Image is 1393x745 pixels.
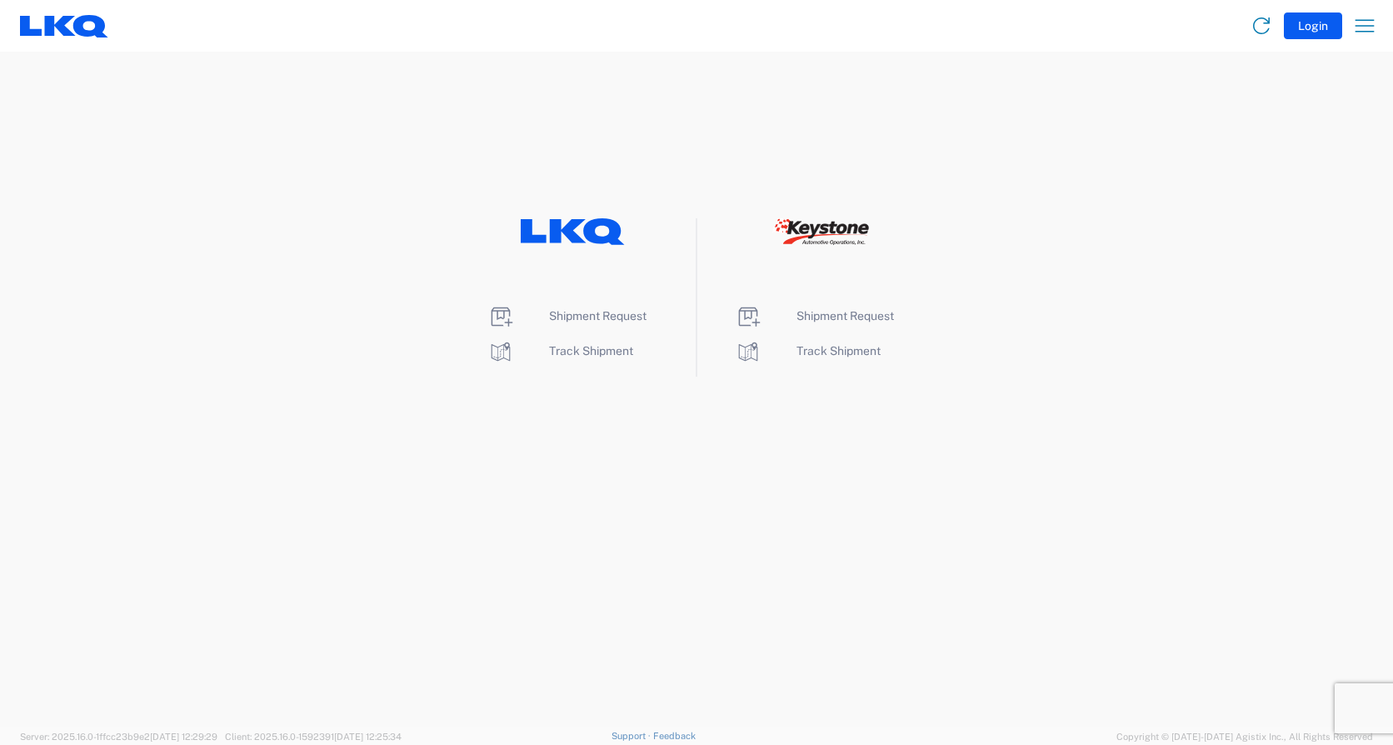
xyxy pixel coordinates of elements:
a: Shipment Request [487,309,647,322]
span: Client: 2025.16.0-1592391 [225,732,402,742]
span: [DATE] 12:29:29 [150,732,217,742]
a: Support [612,731,653,741]
a: Track Shipment [487,344,633,357]
span: [DATE] 12:25:34 [334,732,402,742]
span: Shipment Request [549,309,647,322]
button: Login [1284,12,1342,39]
a: Shipment Request [735,309,894,322]
span: Copyright © [DATE]-[DATE] Agistix Inc., All Rights Reserved [1116,729,1373,744]
span: Track Shipment [796,344,881,357]
span: Server: 2025.16.0-1ffcc23b9e2 [20,732,217,742]
span: Track Shipment [549,344,633,357]
span: Shipment Request [796,309,894,322]
a: Track Shipment [735,344,881,357]
a: Feedback [653,731,696,741]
